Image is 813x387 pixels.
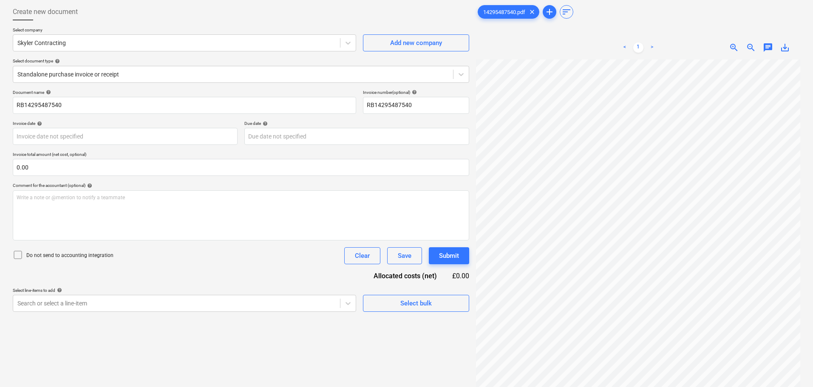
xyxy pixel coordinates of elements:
[13,90,356,95] div: Document name
[527,7,537,17] span: clear
[355,250,370,261] div: Clear
[398,250,411,261] div: Save
[620,42,630,53] a: Previous page
[439,250,459,261] div: Submit
[387,247,422,264] button: Save
[647,42,657,53] a: Next page
[400,298,432,309] div: Select bulk
[26,252,113,259] p: Do not send to accounting integration
[13,97,356,114] input: Document name
[359,271,450,281] div: Allocated costs (net)
[261,121,268,126] span: help
[544,7,555,17] span: add
[746,42,756,53] span: zoom_out
[13,183,469,188] div: Comment for the accountant (optional)
[244,128,469,145] input: Due date not specified
[244,121,469,126] div: Due date
[390,37,442,48] div: Add new company
[13,288,356,293] div: Select line-items to add
[763,42,773,53] span: chat
[363,97,469,114] input: Invoice number
[85,183,92,188] span: help
[53,59,60,64] span: help
[363,34,469,51] button: Add new company
[450,271,469,281] div: £0.00
[561,7,572,17] span: sort
[771,346,813,387] iframe: Chat Widget
[44,90,51,95] span: help
[729,42,739,53] span: zoom_in
[780,42,790,53] span: save_alt
[410,90,417,95] span: help
[344,247,380,264] button: Clear
[429,247,469,264] button: Submit
[13,121,238,126] div: Invoice date
[13,128,238,145] input: Invoice date not specified
[35,121,42,126] span: help
[478,9,530,15] span: 14295487540.pdf
[363,295,469,312] button: Select bulk
[478,5,539,19] div: 14295487540.pdf
[13,7,78,17] span: Create new document
[13,27,356,34] p: Select company
[13,152,469,159] p: Invoice total amount (net cost, optional)
[13,58,469,64] div: Select document type
[363,90,469,95] div: Invoice number (optional)
[55,288,62,293] span: help
[13,159,469,176] input: Invoice total amount (net cost, optional)
[633,42,643,53] a: Page 1 is your current page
